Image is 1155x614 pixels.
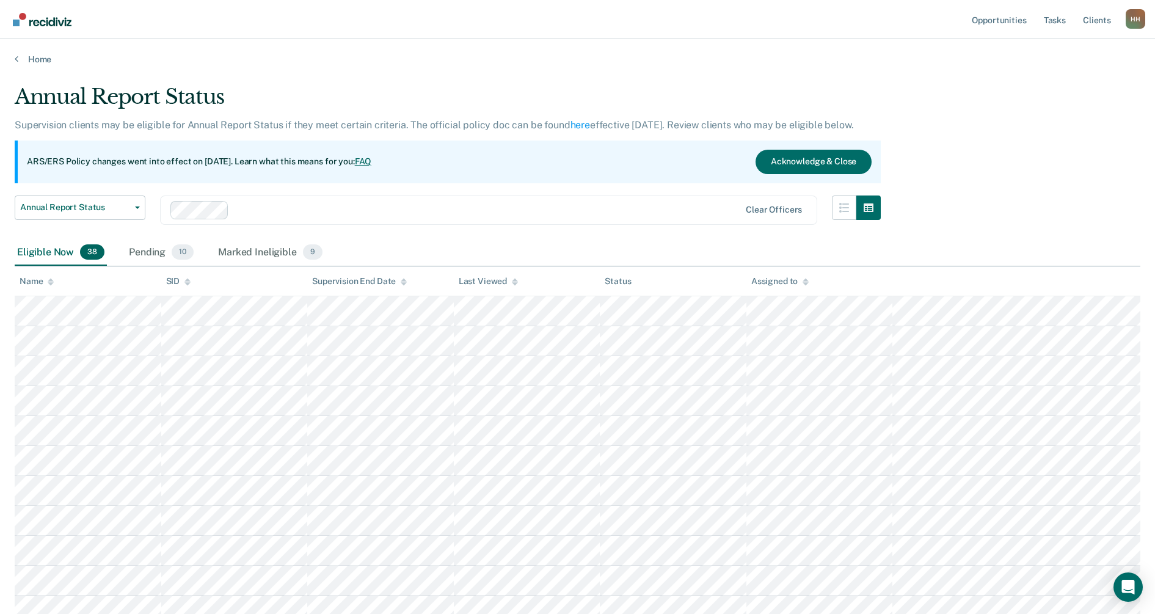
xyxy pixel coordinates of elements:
[13,13,71,26] img: Recidiviz
[605,276,631,287] div: Status
[80,244,104,260] span: 38
[216,239,325,266] div: Marked Ineligible9
[303,244,322,260] span: 9
[570,119,590,131] a: here
[756,150,872,174] button: Acknowledge & Close
[15,84,881,119] div: Annual Report Status
[20,276,54,287] div: Name
[459,276,518,287] div: Last Viewed
[751,276,809,287] div: Assigned to
[172,244,194,260] span: 10
[1113,572,1143,602] div: Open Intercom Messenger
[312,276,407,287] div: Supervision End Date
[27,156,371,168] p: ARS/ERS Policy changes went into effect on [DATE]. Learn what this means for you:
[15,239,107,266] div: Eligible Now38
[15,196,145,220] button: Annual Report Status
[1126,9,1145,29] button: Profile dropdown button
[355,156,372,166] a: FAQ
[126,239,196,266] div: Pending10
[20,202,130,213] span: Annual Report Status
[746,205,802,215] div: Clear officers
[15,119,853,131] p: Supervision clients may be eligible for Annual Report Status if they meet certain criteria. The o...
[1126,9,1145,29] div: H H
[166,276,191,287] div: SID
[15,54,1140,65] a: Home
